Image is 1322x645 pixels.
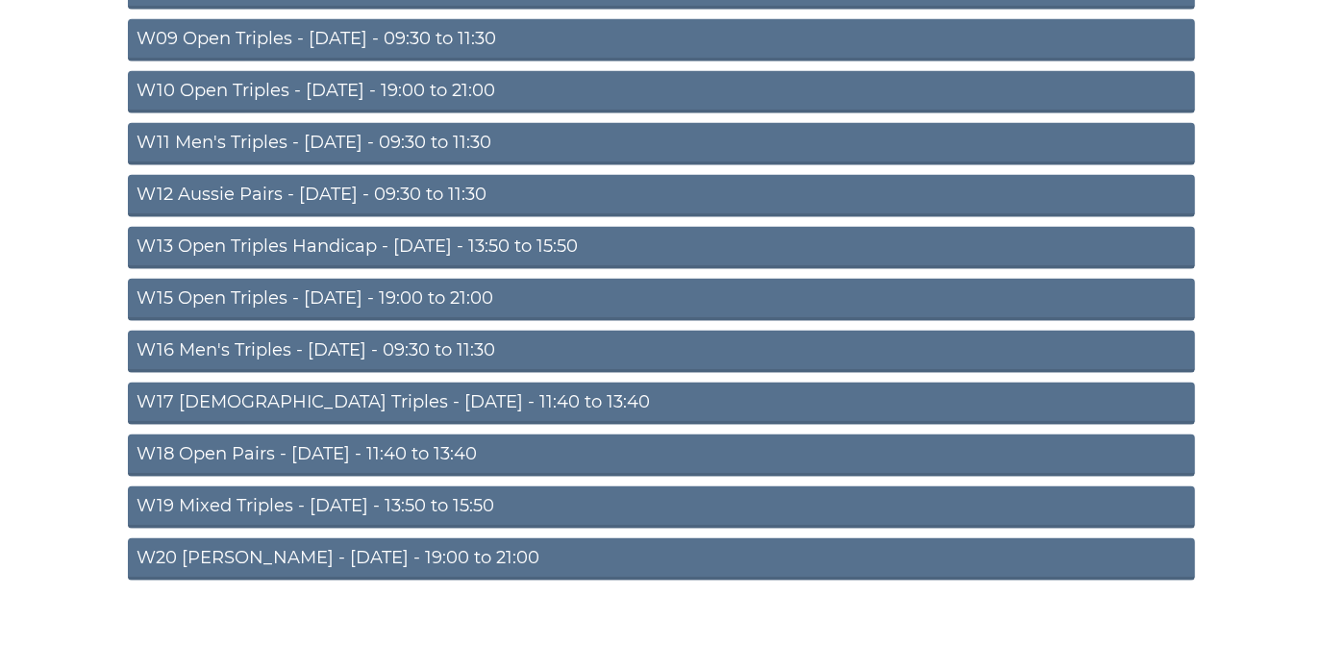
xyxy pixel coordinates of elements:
[128,486,1195,529] a: W19 Mixed Triples - [DATE] - 13:50 to 15:50
[128,175,1195,217] a: W12 Aussie Pairs - [DATE] - 09:30 to 11:30
[128,71,1195,113] a: W10 Open Triples - [DATE] - 19:00 to 21:00
[128,434,1195,477] a: W18 Open Pairs - [DATE] - 11:40 to 13:40
[128,19,1195,62] a: W09 Open Triples - [DATE] - 09:30 to 11:30
[128,383,1195,425] a: W17 [DEMOGRAPHIC_DATA] Triples - [DATE] - 11:40 to 13:40
[128,279,1195,321] a: W15 Open Triples - [DATE] - 19:00 to 21:00
[128,227,1195,269] a: W13 Open Triples Handicap - [DATE] - 13:50 to 15:50
[128,123,1195,165] a: W11 Men's Triples - [DATE] - 09:30 to 11:30
[128,538,1195,581] a: W20 [PERSON_NAME] - [DATE] - 19:00 to 21:00
[128,331,1195,373] a: W16 Men's Triples - [DATE] - 09:30 to 11:30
